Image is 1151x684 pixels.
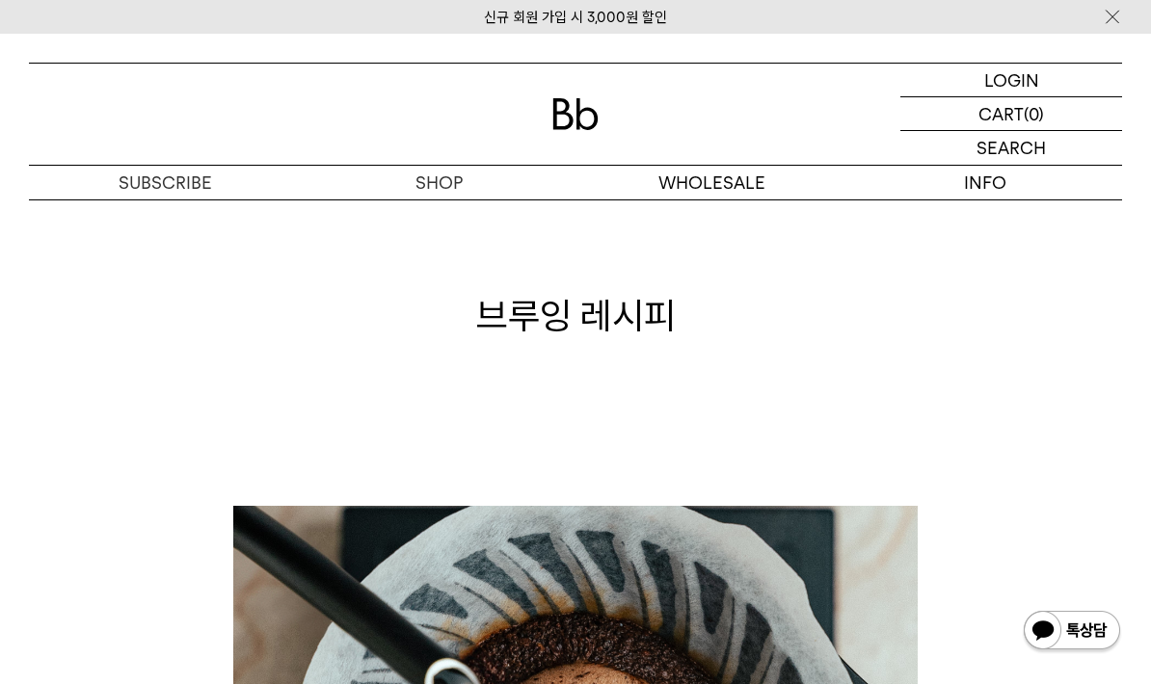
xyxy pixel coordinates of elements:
[575,166,849,199] p: WHOLESALE
[1022,609,1122,655] img: 카카오톡 채널 1:1 채팅 버튼
[303,166,576,199] a: SHOP
[29,290,1122,341] h1: 브루잉 레시피
[484,9,667,26] a: 신규 회원 가입 시 3,000원 할인
[978,97,1024,130] p: CART
[900,64,1122,97] a: LOGIN
[900,97,1122,131] a: CART (0)
[29,166,303,199] a: SUBSCRIBE
[977,131,1046,165] p: SEARCH
[552,98,599,130] img: 로고
[849,166,1123,199] p: INFO
[1024,97,1044,130] p: (0)
[984,64,1039,96] p: LOGIN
